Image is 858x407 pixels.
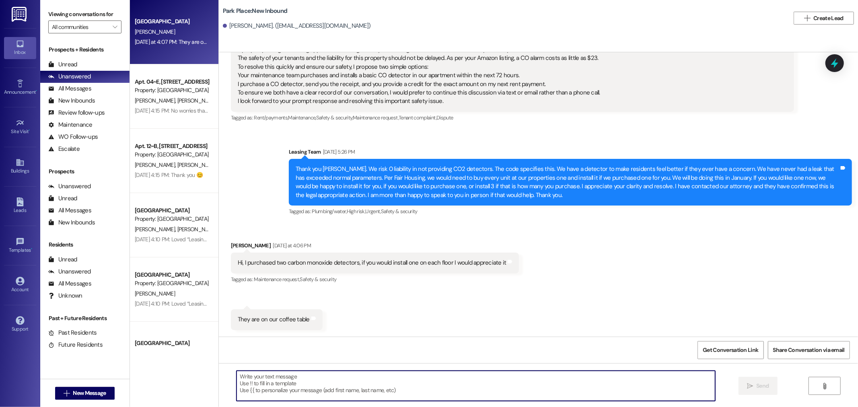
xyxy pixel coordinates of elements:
[135,226,177,233] span: [PERSON_NAME]
[52,21,109,33] input: All communities
[231,273,519,285] div: Tagged as:
[288,114,316,121] span: Maintenance ,
[703,346,758,354] span: Get Conversation Link
[300,276,337,283] span: Safety & security
[40,240,130,249] div: Residents
[135,28,175,35] span: [PERSON_NAME]
[36,88,37,94] span: •
[698,341,763,359] button: Get Conversation Link
[135,279,209,288] div: Property: [GEOGRAPHIC_DATA]
[48,109,105,117] div: Review follow-ups
[135,17,209,26] div: [GEOGRAPHIC_DATA]
[135,142,209,150] div: Apt. 12~B, [STREET_ADDRESS]
[316,114,353,121] span: Safety & security ,
[4,274,36,296] a: Account
[4,235,36,257] a: Templates •
[814,14,844,23] span: Create Lead
[223,22,371,30] div: [PERSON_NAME]. ([EMAIL_ADDRESS][DOMAIN_NAME])
[353,114,399,121] span: Maintenance request ,
[73,389,106,397] span: New Message
[48,194,77,203] div: Unread
[48,60,77,69] div: Unread
[773,346,845,354] span: Share Conversation via email
[821,383,827,389] i: 
[347,208,366,215] span: High risk ,
[254,276,300,283] span: Maintenance request ,
[48,341,103,349] div: Future Residents
[135,38,245,45] div: [DATE] at 4:07 PM: They are on our coffee table
[739,377,778,395] button: Send
[177,350,217,357] span: [PERSON_NAME]
[12,7,28,22] img: ResiDesk Logo
[4,37,36,59] a: Inbox
[135,97,177,104] span: [PERSON_NAME]
[40,167,130,176] div: Prospects
[238,2,781,106] div: Thank you for the detailed response and for looking into the specifics of [US_STATE] Code 10-8-53...
[135,150,209,159] div: Property: [GEOGRAPHIC_DATA]
[48,145,80,153] div: Escalate
[254,114,288,121] span: Rent/payments ,
[271,241,311,250] div: [DATE] at 4:06 PM
[29,127,30,133] span: •
[135,350,177,357] span: [PERSON_NAME]
[747,383,753,389] i: 
[113,24,117,30] i: 
[231,241,519,253] div: [PERSON_NAME]
[321,148,355,156] div: [DATE] 5:26 PM
[289,206,852,217] div: Tagged as:
[135,161,177,169] span: [PERSON_NAME]
[289,148,852,159] div: Leasing Team
[48,292,82,300] div: Unknown
[223,7,288,15] b: Park Place: New Inbound
[48,218,95,227] div: New Inbounds
[4,116,36,138] a: Site Visit •
[4,156,36,177] a: Buildings
[365,208,381,215] span: Urgent ,
[794,12,854,25] button: Create Lead
[55,387,115,400] button: New Message
[768,341,850,359] button: Share Conversation via email
[135,339,209,347] div: [GEOGRAPHIC_DATA]
[177,226,220,233] span: [PERSON_NAME]
[48,133,98,141] div: WO Follow-ups
[48,255,77,264] div: Unread
[48,84,91,93] div: All Messages
[48,280,91,288] div: All Messages
[48,121,93,129] div: Maintenance
[48,267,91,276] div: Unanswered
[40,314,130,323] div: Past + Future Residents
[804,15,810,21] i: 
[312,208,347,215] span: Plumbing/water ,
[135,271,209,279] div: [GEOGRAPHIC_DATA]
[135,107,258,114] div: [DATE] 4:15 PM: No worries thank you for updating us!
[48,97,95,105] div: New Inbounds
[135,86,209,95] div: Property: [GEOGRAPHIC_DATA]
[64,390,70,397] i: 
[4,314,36,335] a: Support
[135,215,209,223] div: Property: [GEOGRAPHIC_DATA]
[381,208,418,215] span: Safety & security
[48,8,121,21] label: Viewing conversations for
[4,195,36,217] a: Leads
[135,206,209,215] div: [GEOGRAPHIC_DATA]
[399,114,436,121] span: Tenant complaint ,
[48,72,91,81] div: Unanswered
[231,112,794,123] div: Tagged as:
[40,45,130,54] div: Prospects + Residents
[135,290,175,297] span: [PERSON_NAME]
[177,161,220,169] span: [PERSON_NAME]
[48,182,91,191] div: Unanswered
[436,114,453,121] span: Dispute
[238,259,506,267] div: Hi, I purchased two carbon monoxide detectors, if you would install one on each floor I would app...
[48,206,91,215] div: All Messages
[756,382,769,390] span: Send
[31,246,32,252] span: •
[177,97,220,104] span: [PERSON_NAME]
[238,315,310,324] div: They are on our coffee table
[48,329,97,337] div: Past Residents
[135,171,203,179] div: [DATE] 4:15 PM: Thank you 😊
[296,165,839,199] div: Thank you [PERSON_NAME]. We risk 0 liability in not providing CO2 detectors. The code specifies t...
[135,78,209,86] div: Apt. 04~E, [STREET_ADDRESS]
